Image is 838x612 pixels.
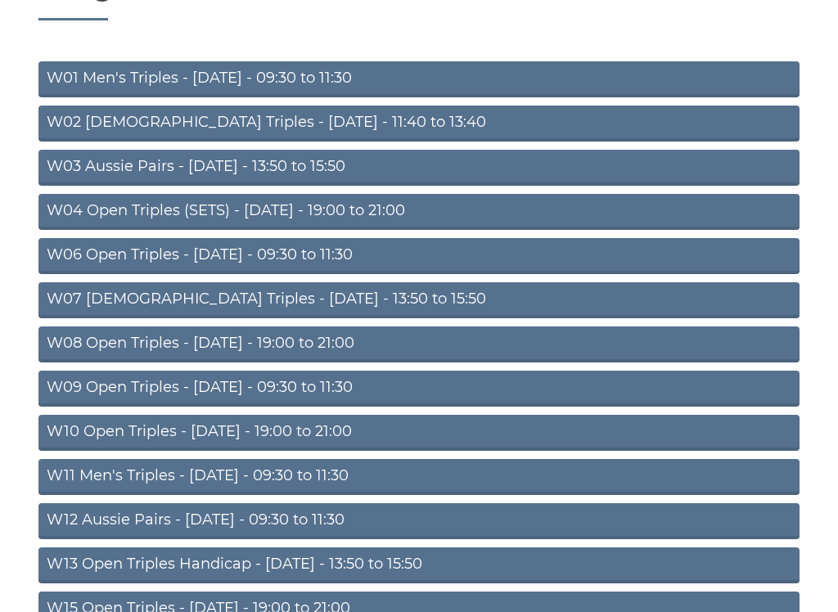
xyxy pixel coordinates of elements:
a: W07 [DEMOGRAPHIC_DATA] Triples - [DATE] - 13:50 to 15:50 [38,282,800,318]
a: W03 Aussie Pairs - [DATE] - 13:50 to 15:50 [38,150,800,186]
a: W02 [DEMOGRAPHIC_DATA] Triples - [DATE] - 11:40 to 13:40 [38,106,800,142]
a: W10 Open Triples - [DATE] - 19:00 to 21:00 [38,415,800,451]
a: W11 Men's Triples - [DATE] - 09:30 to 11:30 [38,459,800,495]
a: W09 Open Triples - [DATE] - 09:30 to 11:30 [38,371,800,407]
a: W08 Open Triples - [DATE] - 19:00 to 21:00 [38,326,800,362]
a: W12 Aussie Pairs - [DATE] - 09:30 to 11:30 [38,503,800,539]
a: W01 Men's Triples - [DATE] - 09:30 to 11:30 [38,61,800,97]
a: W04 Open Triples (SETS) - [DATE] - 19:00 to 21:00 [38,194,800,230]
a: W06 Open Triples - [DATE] - 09:30 to 11:30 [38,238,800,274]
a: W13 Open Triples Handicap - [DATE] - 13:50 to 15:50 [38,547,800,583]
